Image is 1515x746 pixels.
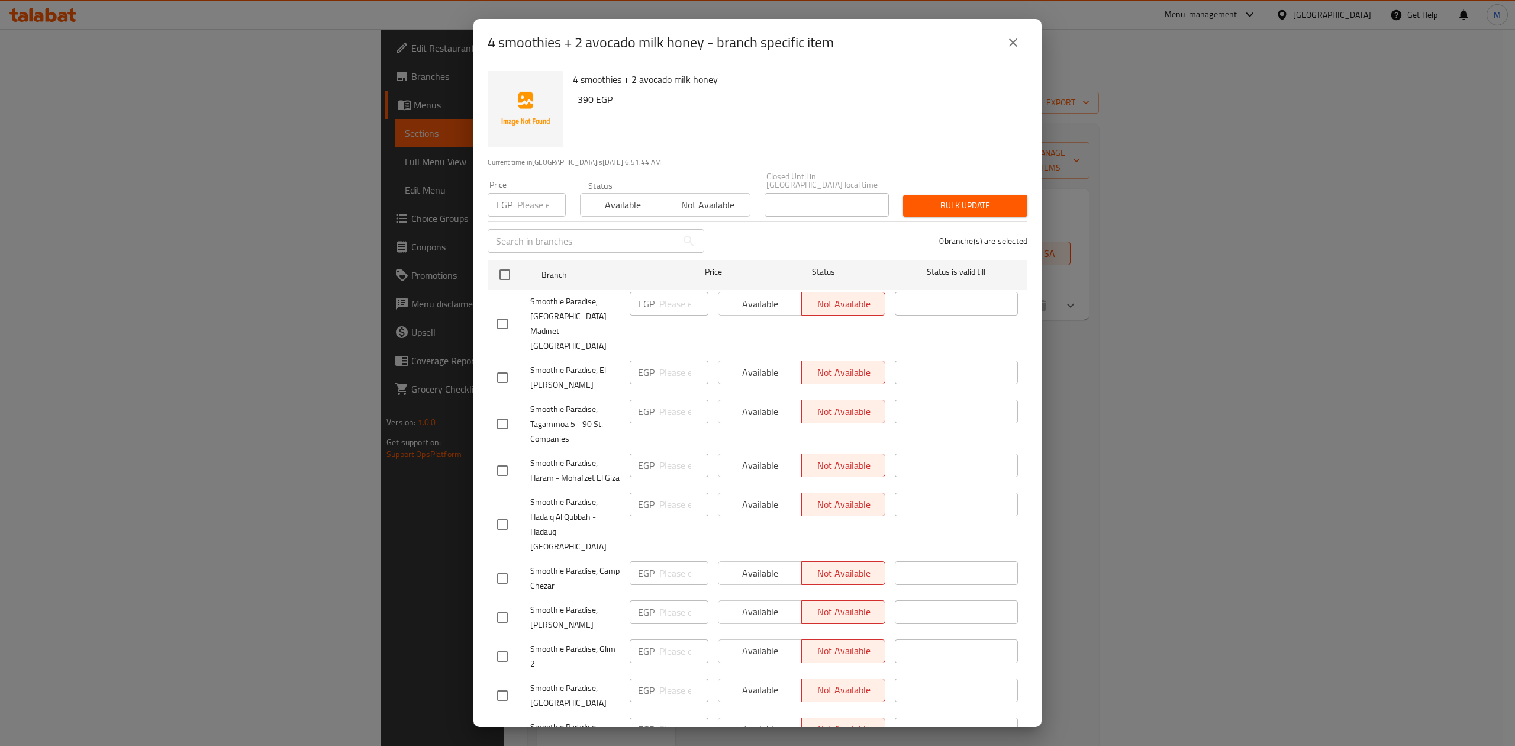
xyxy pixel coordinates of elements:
[530,564,620,593] span: Smoothie Paradise, Camp Chezar
[638,458,655,472] p: EGP
[903,195,1027,217] button: Bulk update
[496,198,512,212] p: EGP
[999,28,1027,57] button: close
[670,197,745,214] span: Not available
[638,683,655,697] p: EGP
[659,493,708,516] input: Please enter price
[530,681,620,710] span: Smoothie Paradise, [GEOGRAPHIC_DATA]
[659,561,708,585] input: Please enter price
[638,365,655,380] p: EGP
[530,363,620,393] span: Smoothie Paradise, El [PERSON_NAME]
[659,292,708,316] input: Please enter price
[638,605,655,619] p: EGP
[530,495,620,554] span: Smoothie Paradise, Hadaiq Al Qubbah - Hadauq [GEOGRAPHIC_DATA]
[939,235,1027,247] p: 0 branche(s) are selected
[659,400,708,423] input: Please enter price
[913,198,1018,213] span: Bulk update
[638,297,655,311] p: EGP
[638,644,655,658] p: EGP
[488,71,563,147] img: 4 smoothies + 2 avocado milk honey
[541,268,665,282] span: Branch
[488,157,1027,168] p: Current time in [GEOGRAPHIC_DATA] is [DATE] 6:51:44 AM
[659,361,708,384] input: Please enter price
[638,497,655,512] p: EGP
[530,642,620,671] span: Smoothie Paradise, Glim 2
[530,402,620,446] span: Smoothie Paradise, Tagammoa 5 - 90 St. Companies
[762,265,885,279] span: Status
[674,265,753,279] span: Price
[659,718,708,741] input: Please enter price
[488,229,677,253] input: Search in branches
[895,265,1018,279] span: Status is valid till
[517,193,566,217] input: Please enter price
[580,193,665,217] button: Available
[638,404,655,419] p: EGP
[659,679,708,702] input: Please enter price
[665,193,750,217] button: Not available
[530,294,620,353] span: Smoothie Paradise, [GEOGRAPHIC_DATA] - Madinet [GEOGRAPHIC_DATA]
[573,71,1018,88] h6: 4 smoothies + 2 avocado milk honey
[659,454,708,477] input: Please enter price
[638,722,655,737] p: EGP
[578,91,1018,108] h6: 390 EGP
[585,197,660,214] span: Available
[488,33,834,52] h2: 4 smoothies + 2 avocado milk honey - branch specific item
[638,566,655,580] p: EGP
[659,639,708,663] input: Please enter price
[659,600,708,624] input: Please enter price
[530,456,620,485] span: Smoothie Paradise, Haram - Mohafzet El Giza
[530,603,620,632] span: Smoothie Paradise, [PERSON_NAME]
